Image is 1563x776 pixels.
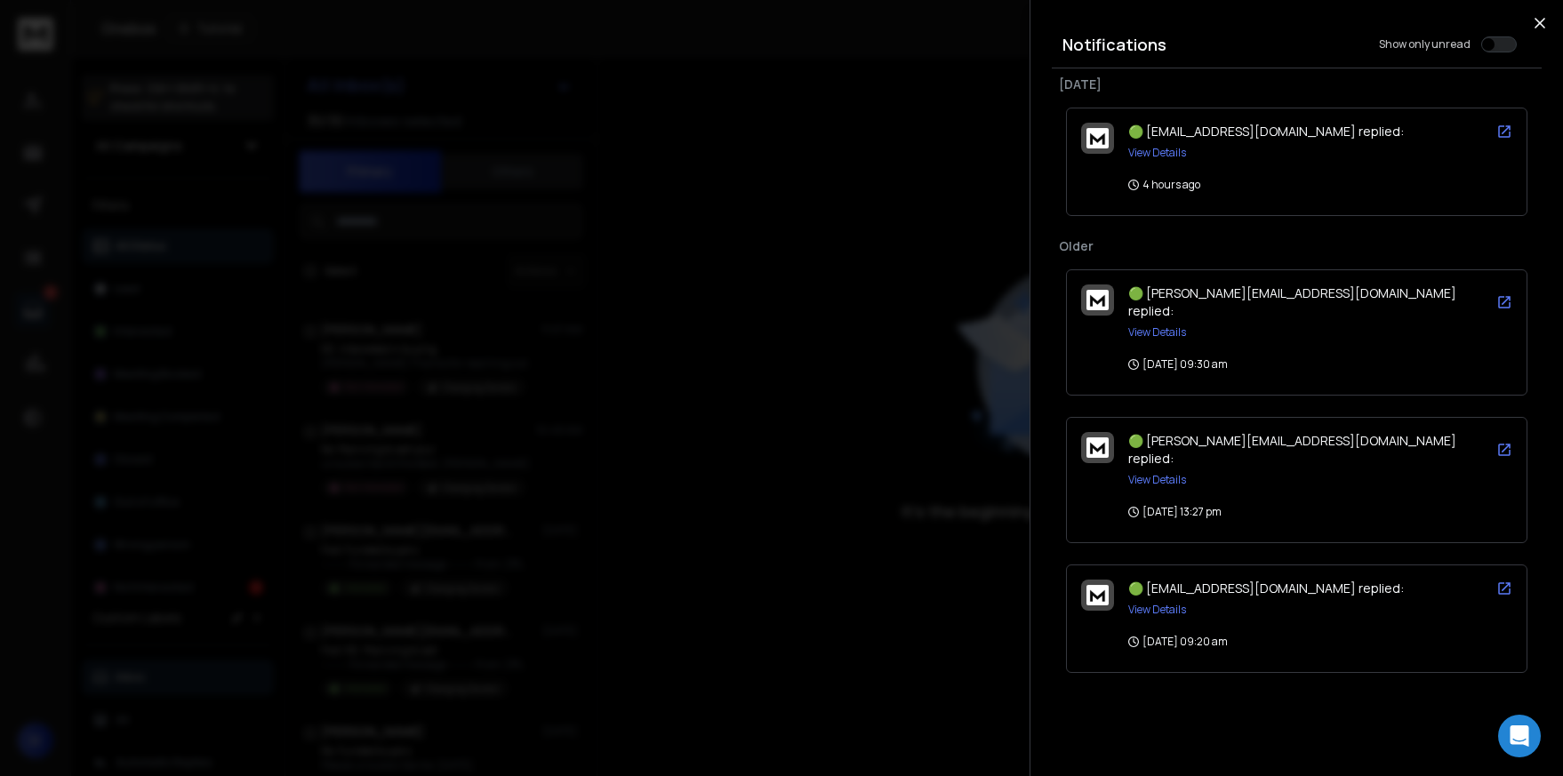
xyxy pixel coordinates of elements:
[1498,715,1541,757] div: Open Intercom Messenger
[1128,432,1456,467] span: 🟢 [PERSON_NAME][EMAIL_ADDRESS][DOMAIN_NAME] replied:
[1128,603,1186,617] button: View Details
[1059,237,1535,255] p: Older
[1086,290,1109,310] img: logo
[1086,437,1109,458] img: logo
[1128,635,1228,649] p: [DATE] 09:20 am
[1128,357,1228,372] p: [DATE] 09:30 am
[1086,585,1109,605] img: logo
[1128,284,1456,319] span: 🟢 [PERSON_NAME][EMAIL_ADDRESS][DOMAIN_NAME] replied:
[1128,146,1186,160] button: View Details
[1128,473,1186,487] button: View Details
[1086,128,1109,148] img: logo
[1128,505,1222,519] p: [DATE] 13:27 pm
[1128,178,1200,192] p: 4 hours ago
[1128,325,1186,340] button: View Details
[1379,37,1471,52] label: Show only unread
[1128,123,1404,140] span: 🟢 [EMAIL_ADDRESS][DOMAIN_NAME] replied:
[1062,32,1166,57] h3: Notifications
[1059,76,1535,93] p: [DATE]
[1128,580,1404,596] span: 🟢 [EMAIL_ADDRESS][DOMAIN_NAME] replied:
